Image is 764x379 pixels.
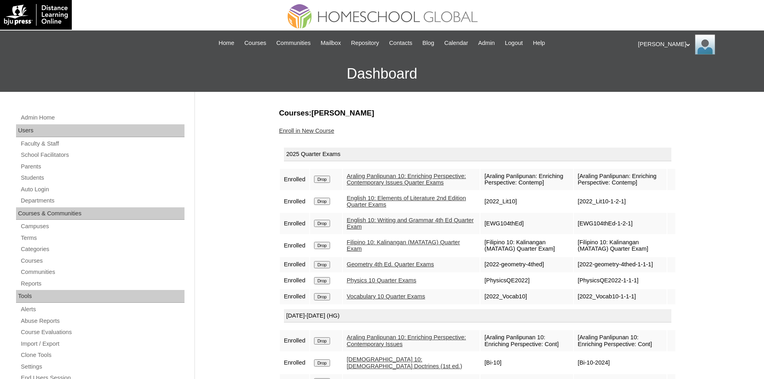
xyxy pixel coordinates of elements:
span: Communities [276,39,311,48]
td: Enrolled [280,213,310,234]
span: Logout [505,39,523,48]
a: English 10: Writing and Grammar 4th Ed Quarter Exam [347,217,474,230]
input: Drop [314,198,330,205]
input: Drop [314,242,330,249]
span: Calendar [444,39,468,48]
span: Mailbox [321,39,341,48]
td: [Filipino 10: Kalinangan (MATATAG) Quarter Exam] [480,235,573,256]
a: Logout [501,39,527,48]
a: Campuses [20,221,184,231]
td: Enrolled [280,257,310,272]
a: Categories [20,244,184,254]
a: Departments [20,196,184,206]
input: Drop [314,176,330,183]
span: Courses [244,39,266,48]
a: [DEMOGRAPHIC_DATA] 10: [DEMOGRAPHIC_DATA] Doctrines (1st ed.) [347,356,462,369]
td: Enrolled [280,289,310,304]
input: Drop [314,337,330,345]
a: School Facilitators [20,150,184,160]
a: Admin [474,39,499,48]
input: Drop [314,261,330,268]
td: [Araling Panlipunan 10: Enriching Perspective: Cont] [574,330,667,351]
a: Calendar [440,39,472,48]
div: Users [16,124,184,137]
a: English 10: Elements of Literature 2nd Edition Quarter Exams [347,195,466,208]
div: [DATE]-[DATE] (HG) [284,309,671,323]
a: Home [215,39,238,48]
a: Communities [20,267,184,277]
td: [Araling Panlipunan: Enriching Perspective: Contemp] [574,169,667,190]
div: [PERSON_NAME] [638,34,756,55]
a: Reports [20,279,184,289]
td: [Bi-10-2024] [574,352,667,373]
a: Abuse Reports [20,316,184,326]
a: Contacts [385,39,416,48]
a: Terms [20,233,184,243]
a: Clone Tools [20,350,184,360]
td: [2022-geometry-4thed] [480,257,573,272]
td: Enrolled [280,273,310,288]
img: Ariane Ebuen [695,34,715,55]
td: Enrolled [280,330,310,351]
td: [2022_Lit10] [480,191,573,212]
span: Admin [478,39,495,48]
h3: Courses:[PERSON_NAME] [279,108,676,118]
img: logo-white.png [4,4,68,26]
h3: Dashboard [4,56,760,92]
a: Import / Export [20,339,184,349]
td: Enrolled [280,191,310,212]
div: 2025 Quarter Exams [284,148,671,161]
a: Filipino 10: Kalinangan (MATATAG) Quarter Exam [347,239,460,252]
a: Araling Panlipunan 10: Enriching Perspective: Contemporary Issues [347,334,466,347]
a: Mailbox [317,39,345,48]
td: [Bi-10] [480,352,573,373]
td: [2022_Lit10-1-2-1] [574,191,667,212]
a: Communities [272,39,315,48]
a: Settings [20,362,184,372]
a: Admin Home [20,113,184,123]
td: [2022_Vocab10-1-1-1] [574,289,667,304]
td: Enrolled [280,352,310,373]
div: Tools [16,290,184,303]
input: Drop [314,293,330,300]
a: Vocabulary 10 Quarter Exams [347,293,426,300]
a: Course Evaluations [20,327,184,337]
a: Repository [347,39,383,48]
input: Drop [314,220,330,227]
a: Physics 10 Quarter Exams [347,277,417,284]
td: [2022_Vocab10] [480,289,573,304]
a: Auto Login [20,184,184,195]
span: Repository [351,39,379,48]
td: [PhysicsQE2022] [480,273,573,288]
td: [EWG104thEd-1-2-1] [574,213,667,234]
a: Students [20,173,184,183]
a: Araling Panlipunan 10: Enriching Perspective: Contemporary Issues Quarter Exams [347,173,466,186]
div: Courses & Communities [16,207,184,220]
input: Drop [314,359,330,367]
td: [EWG104thEd] [480,213,573,234]
a: Blog [418,39,438,48]
td: [PhysicsQE2022-1-1-1] [574,273,667,288]
td: [Araling Panlipunan: Enriching Perspective: Contemp] [480,169,573,190]
span: Contacts [389,39,412,48]
td: Enrolled [280,235,310,256]
td: [Filipino 10: Kalinangan (MATATAG) Quarter Exam] [574,235,667,256]
span: Help [533,39,545,48]
a: Enroll in New Course [279,128,334,134]
a: Parents [20,162,184,172]
a: Faculty & Staff [20,139,184,149]
td: [2022-geometry-4thed-1-1-1] [574,257,667,272]
a: Help [529,39,549,48]
span: Blog [422,39,434,48]
td: Enrolled [280,169,310,190]
a: Courses [20,256,184,266]
input: Drop [314,277,330,284]
span: Home [219,39,234,48]
a: Alerts [20,304,184,314]
a: Geometry 4th Ed. Quarter Exams [347,261,434,268]
a: Courses [240,39,270,48]
td: [Araling Panlipunan 10: Enriching Perspective: Cont] [480,330,573,351]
